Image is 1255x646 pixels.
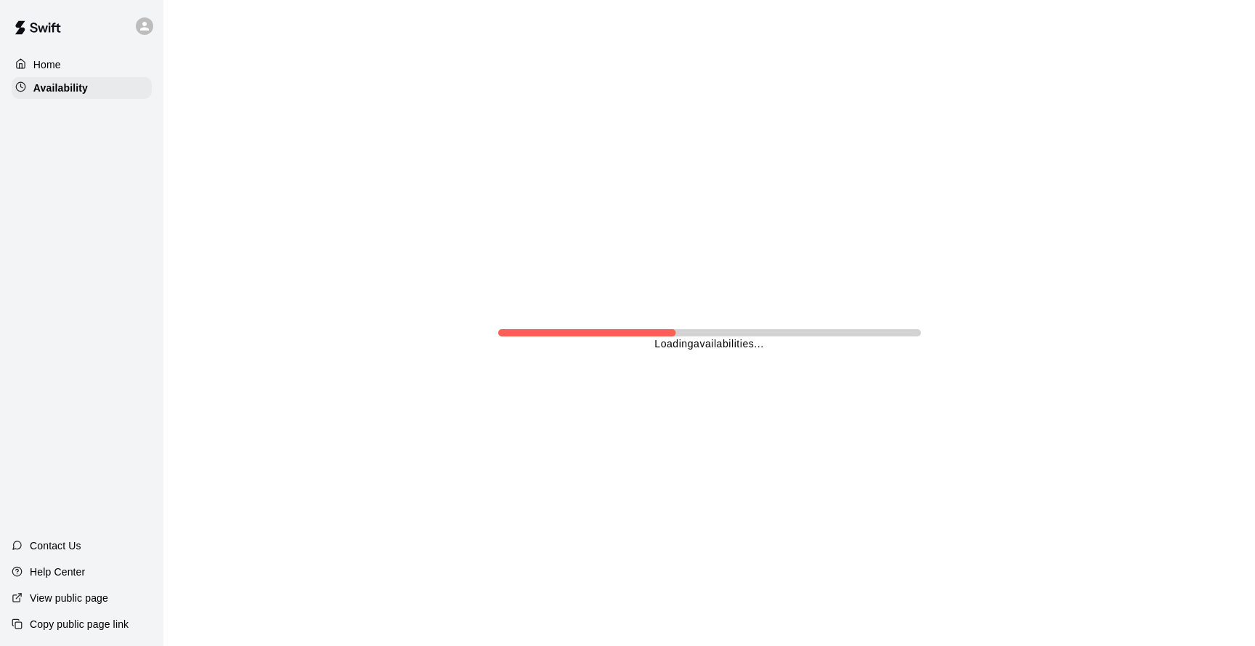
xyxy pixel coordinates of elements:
p: Availability [33,81,88,95]
a: Home [12,54,152,76]
p: Contact Us [30,538,81,553]
p: Help Center [30,565,85,579]
p: Copy public page link [30,617,129,631]
p: View public page [30,591,108,605]
a: Availability [12,77,152,99]
p: Home [33,57,61,72]
p: Loading availabilities ... [654,336,763,352]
